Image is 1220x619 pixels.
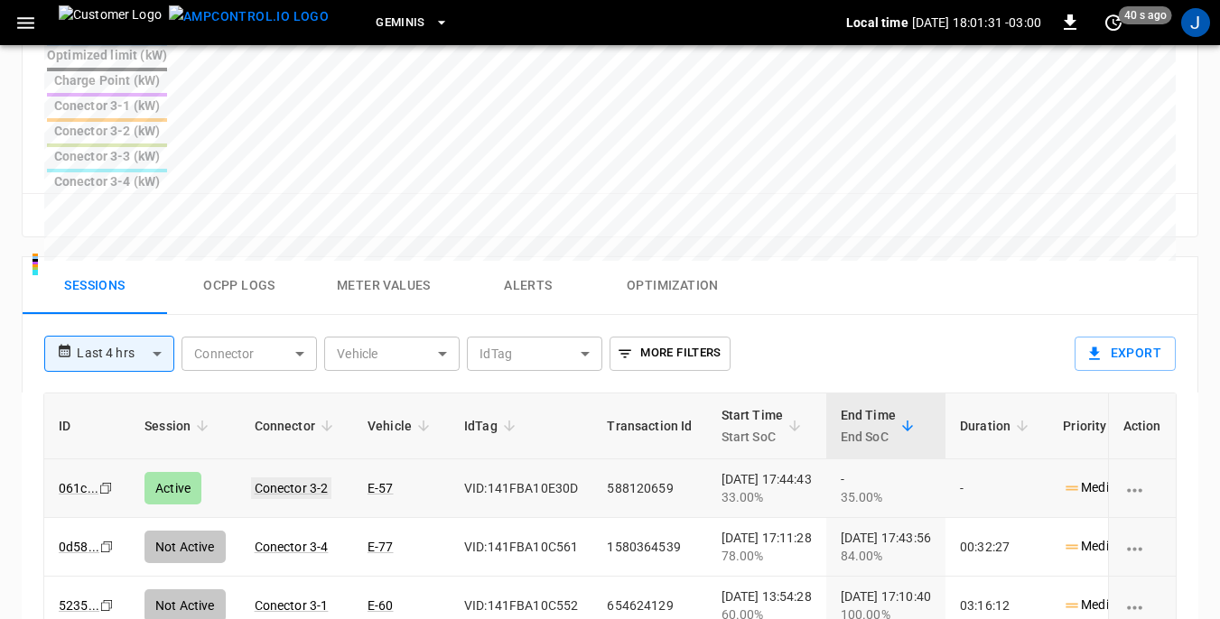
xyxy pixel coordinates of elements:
p: Local time [846,14,908,32]
button: Export [1075,337,1176,371]
div: charging session options [1123,596,1161,614]
button: Optimization [601,257,745,315]
a: Conector 3-1 [255,598,329,613]
button: Alerts [456,257,601,315]
p: End SoC [841,426,896,448]
th: Transaction Id [592,393,706,459]
p: [DATE] 18:01:31 -03:00 [912,14,1041,32]
img: ampcontrol.io logo [169,5,329,28]
span: IdTag [464,415,521,437]
a: E-60 [368,598,394,613]
p: Medium [1063,596,1127,614]
div: charging session options [1123,479,1161,497]
div: 84.00% [841,547,931,565]
span: 40 s ago [1119,6,1172,24]
div: profile-icon [1181,8,1210,37]
span: Start TimeStart SoC [722,404,807,448]
span: Priority [1063,415,1130,437]
span: Vehicle [368,415,435,437]
span: End TimeEnd SoC [841,404,919,448]
div: copy [98,596,116,615]
button: Meter Values [312,257,456,315]
div: End Time [841,404,896,448]
span: Geminis [376,13,425,33]
button: set refresh interval [1099,8,1128,37]
div: 78.00% [722,547,812,565]
button: More Filters [610,337,730,371]
p: Start SoC [722,426,784,448]
div: charging session options [1123,538,1161,556]
th: ID [44,393,130,459]
div: Start Time [722,404,784,448]
span: Duration [960,415,1034,437]
button: Geminis [368,5,456,41]
img: Customer Logo [59,5,162,40]
span: Connector [255,415,339,437]
span: Session [144,415,214,437]
button: Sessions [23,257,167,315]
div: Last 4 hrs [77,337,174,371]
button: Ocpp logs [167,257,312,315]
th: Action [1108,393,1176,459]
